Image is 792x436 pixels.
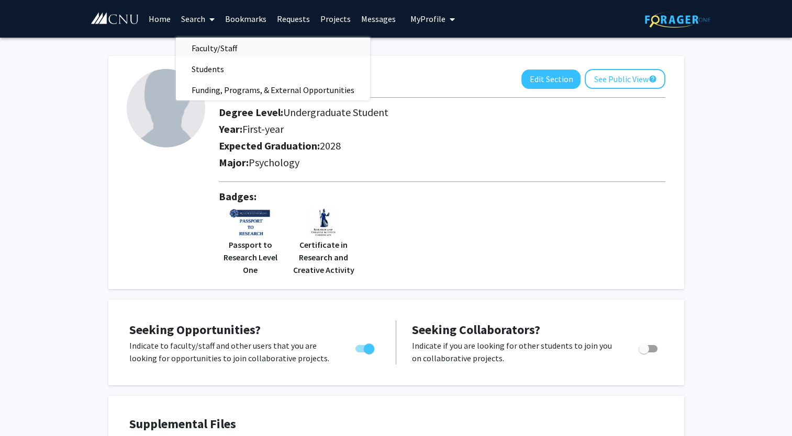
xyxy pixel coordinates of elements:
[309,207,338,238] img: cnu_certificate_in_research_and_creative_activity.png
[272,1,315,37] a: Requests
[176,82,370,98] a: Funding, Programs, & External Opportunities
[645,12,710,28] img: ForagerOne Logo
[315,1,356,37] a: Projects
[351,339,380,355] div: Toggle
[219,190,665,203] h2: Badges:
[129,339,336,364] p: Indicate to faculty/staff and other users that you are looking for opportunities to join collabor...
[219,156,665,169] h2: Major:
[242,122,284,135] span: First-year
[8,389,44,428] iframe: Chat
[585,69,665,89] button: See Public View
[356,1,401,37] a: Messages
[219,123,607,135] h2: Year:
[176,1,220,37] a: Search
[129,417,663,432] h4: Supplemental Files
[412,339,619,364] p: Indicate if you are looking for other students to join you on collaborative projects.
[634,339,663,355] div: Toggle
[127,69,205,147] img: Profile Picture
[292,238,355,276] p: Certificate in Research and Creative Activity
[129,322,261,338] span: Seeking Opportunities?
[648,73,656,85] mat-icon: help
[176,61,370,77] a: Students
[176,38,253,59] span: Faculty/Staff
[219,106,607,119] h2: Degree Level:
[228,207,273,238] img: passport.png
[521,70,581,89] button: Edit Section
[176,59,240,79] span: Students
[249,156,299,169] span: Psychology
[412,322,540,338] span: Seeking Collaborators?
[219,140,607,152] h2: Expected Graduation:
[219,238,282,276] p: Passport to Research Level One
[143,1,176,37] a: Home
[176,79,370,100] span: Funding, Programs, & External Opportunities
[176,40,370,56] a: Faculty/Staff
[320,139,341,152] span: 2028
[410,14,445,24] span: My Profile
[220,1,272,37] a: Bookmarks
[283,106,388,119] span: Undergraduate Student
[90,12,140,25] img: Christopher Newport University Logo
